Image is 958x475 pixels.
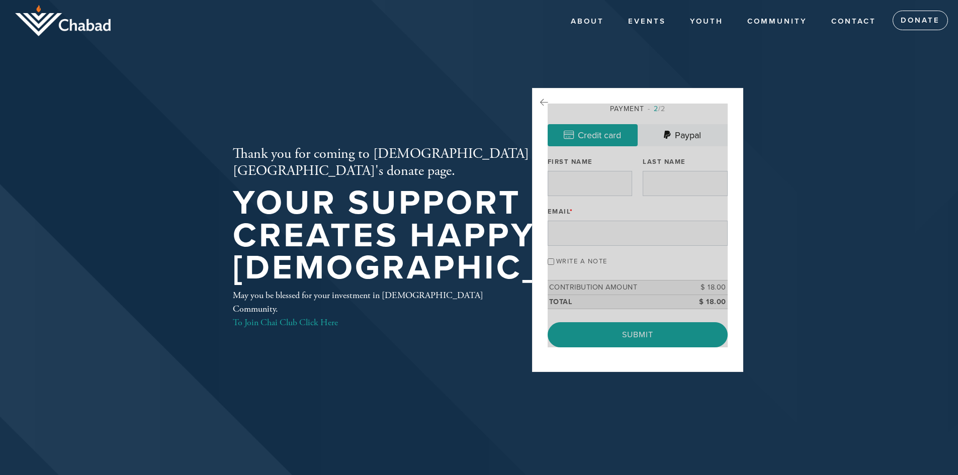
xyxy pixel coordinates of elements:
a: Contact [824,12,884,31]
div: May you be blessed for your investment in [DEMOGRAPHIC_DATA] Community. [233,289,499,329]
a: YOUTH [682,12,731,31]
a: To Join Chai Club Click Here [233,317,338,328]
a: Donate [893,11,948,31]
a: COMMUNITY [740,12,815,31]
img: logo_half.png [15,5,111,36]
a: Events [621,12,673,31]
h2: Thank you for coming to [DEMOGRAPHIC_DATA][GEOGRAPHIC_DATA]'s donate page. [233,146,664,179]
h1: Your support creates happy [DEMOGRAPHIC_DATA]! [233,187,664,284]
a: About [563,12,612,31]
